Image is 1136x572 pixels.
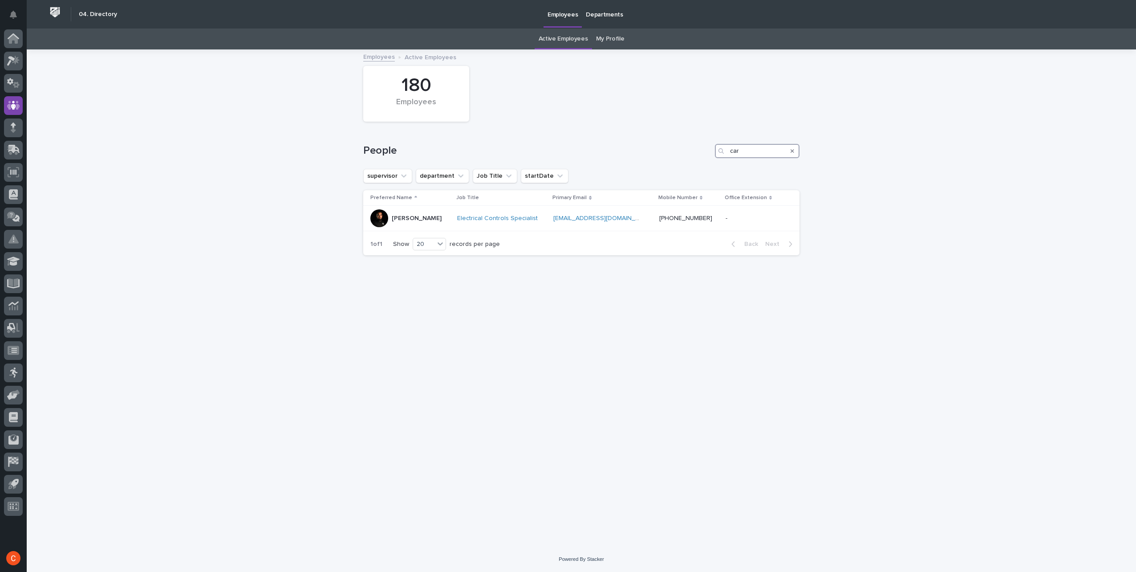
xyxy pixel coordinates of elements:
button: Notifications [4,5,23,24]
p: [PERSON_NAME] [392,215,442,222]
button: Job Title [473,169,517,183]
div: 180 [378,74,454,97]
p: - [726,213,729,222]
p: 1 of 1 [363,233,389,255]
a: Electrical Controls Specialist [457,215,538,222]
p: Mobile Number [658,193,698,203]
a: Powered By Stacker [559,556,604,562]
input: Search [715,144,799,158]
p: Active Employees [405,52,456,61]
img: Workspace Logo [47,4,63,20]
p: records per page [450,241,500,248]
div: 20 [413,240,434,249]
a: Employees [363,51,395,61]
p: Office Extension [725,193,767,203]
a: Active Employees [539,29,588,49]
button: users-avatar [4,549,23,568]
button: Next [762,240,799,248]
span: Back [739,241,758,247]
div: Employees [378,98,454,116]
button: startDate [521,169,568,183]
button: Back [724,240,762,248]
button: supervisor [363,169,412,183]
p: Show [393,241,409,248]
tr: [PERSON_NAME]Electrical Controls Specialist [EMAIL_ADDRESS][DOMAIN_NAME] [PHONE_NUMBER]-- [363,206,799,231]
a: My Profile [596,29,625,49]
p: Preferred Name [370,193,412,203]
p: Job Title [456,193,479,203]
a: [EMAIL_ADDRESS][DOMAIN_NAME] [553,215,654,221]
a: [PHONE_NUMBER] [659,215,712,221]
div: Notifications [11,11,23,25]
h2: 04. Directory [79,11,117,18]
button: department [416,169,469,183]
p: Primary Email [552,193,587,203]
span: Next [765,241,785,247]
h1: People [363,144,711,157]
